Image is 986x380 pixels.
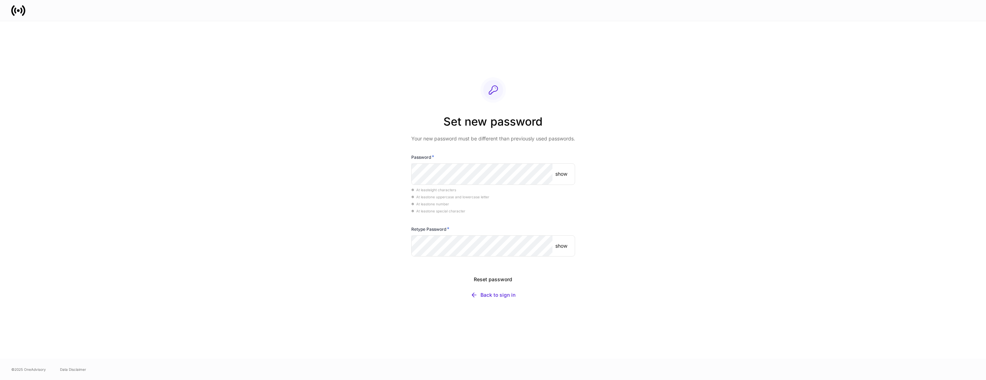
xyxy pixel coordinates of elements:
[555,242,567,249] p: show
[555,170,567,177] p: show
[411,225,449,233] h6: Retype Password
[411,135,575,142] p: Your new password must be different than previously used passwords.
[480,291,515,298] div: Back to sign in
[411,272,575,287] button: Reset password
[474,276,512,283] div: Reset password
[411,209,465,213] span: At least one special character
[411,188,456,192] span: At least eight characters
[411,153,434,161] h6: Password
[411,195,489,199] span: At least one uppercase and lowercase letter
[411,287,575,303] button: Back to sign in
[60,367,86,372] a: Data Disclaimer
[411,202,449,206] span: At least one number
[11,367,46,372] span: © 2025 OneAdvisory
[411,114,575,135] h2: Set new password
